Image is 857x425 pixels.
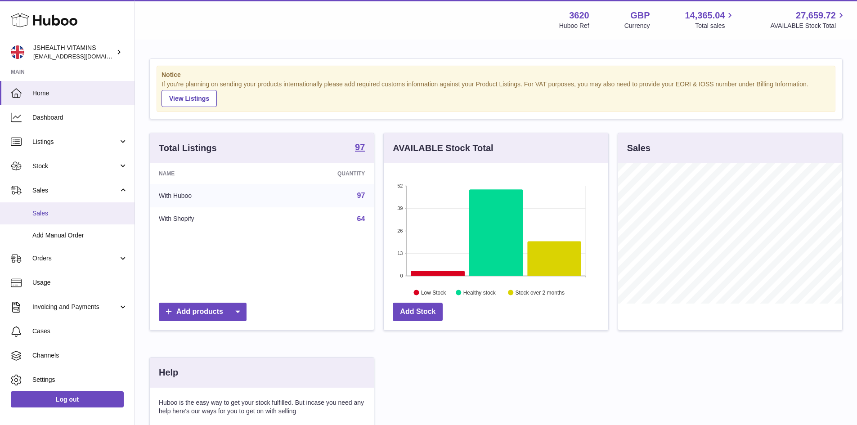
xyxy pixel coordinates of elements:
[393,303,443,321] a: Add Stock
[32,303,118,311] span: Invoicing and Payments
[11,45,24,59] img: internalAdmin-3620@internal.huboo.com
[150,184,271,207] td: With Huboo
[32,327,128,336] span: Cases
[150,163,271,184] th: Name
[398,183,403,188] text: 52
[150,207,271,231] td: With Shopify
[32,254,118,263] span: Orders
[685,9,735,30] a: 14,365.04 Total sales
[271,163,374,184] th: Quantity
[516,289,565,295] text: Stock over 2 months
[32,186,118,195] span: Sales
[159,398,365,416] p: Huboo is the easy way to get your stock fulfilled. But incase you need any help here's our ways f...
[32,209,128,218] span: Sales
[357,192,365,199] a: 97
[569,9,589,22] strong: 3620
[695,22,735,30] span: Total sales
[624,22,650,30] div: Currency
[32,376,128,384] span: Settings
[398,206,403,211] text: 39
[32,351,128,360] span: Channels
[400,273,403,278] text: 0
[559,22,589,30] div: Huboo Ref
[32,162,118,170] span: Stock
[162,90,217,107] a: View Listings
[159,303,247,321] a: Add products
[33,53,132,60] span: [EMAIL_ADDRESS][DOMAIN_NAME]
[393,142,493,154] h3: AVAILABLE Stock Total
[11,391,124,407] a: Log out
[355,143,365,152] strong: 97
[796,9,836,22] span: 27,659.72
[33,44,114,61] div: JSHEALTH VITAMINS
[398,251,403,256] text: 13
[398,228,403,233] text: 26
[463,289,496,295] text: Healthy stock
[357,215,365,223] a: 64
[770,22,846,30] span: AVAILABLE Stock Total
[32,89,128,98] span: Home
[162,71,830,79] strong: Notice
[159,367,178,379] h3: Help
[355,143,365,153] a: 97
[627,142,651,154] h3: Sales
[32,113,128,122] span: Dashboard
[32,231,128,240] span: Add Manual Order
[770,9,846,30] a: 27,659.72 AVAILABLE Stock Total
[685,9,725,22] span: 14,365.04
[159,142,217,154] h3: Total Listings
[32,138,118,146] span: Listings
[421,289,446,295] text: Low Stock
[630,9,650,22] strong: GBP
[32,278,128,287] span: Usage
[162,80,830,107] div: If you're planning on sending your products internationally please add required customs informati...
